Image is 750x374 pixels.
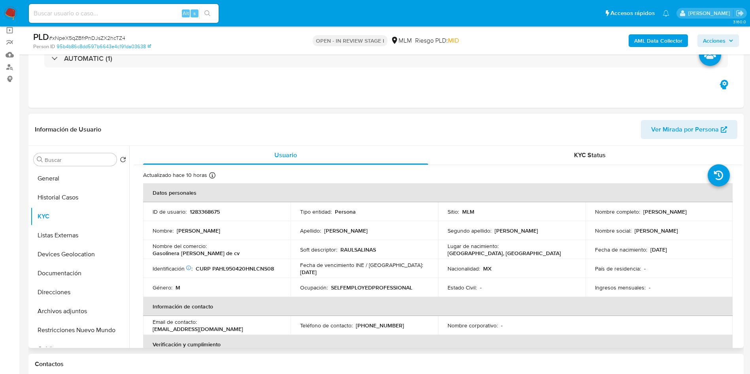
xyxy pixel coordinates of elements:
p: Tipo entidad : [300,208,332,215]
p: Sitio : [448,208,459,215]
span: 3.160.0 [733,19,746,25]
p: [GEOGRAPHIC_DATA], [GEOGRAPHIC_DATA] [448,250,561,257]
p: Lugar de nacimiento : [448,242,499,250]
p: ID de usuario : [153,208,187,215]
p: [PERSON_NAME] [324,227,368,234]
p: - [501,322,503,329]
button: Archivos adjuntos [30,302,129,321]
input: Buscar [45,156,113,164]
p: Apellido : [300,227,321,234]
span: Acciones [703,34,725,47]
input: Buscar usuario o caso... [29,8,219,19]
p: SELFEMPLOYEDPROFESSIONAL [331,284,412,291]
div: MLM [391,36,412,45]
h3: AUTOMATIC (1) [64,54,112,63]
p: Nombre del comercio : [153,242,207,250]
b: PLD [33,30,49,43]
span: Usuario [274,150,297,160]
p: [PERSON_NAME] [495,227,538,234]
p: M [176,284,180,291]
a: Notificaciones [663,10,669,17]
th: Información de contacto [143,297,733,316]
p: [PERSON_NAME] [635,227,678,234]
span: Riesgo PLD: [415,36,459,45]
span: KYC Status [574,150,606,160]
p: País de residencia : [595,265,641,272]
p: - [644,265,646,272]
p: [PERSON_NAME] [643,208,687,215]
button: KYC [30,207,129,226]
h1: Información de Usuario [35,126,101,133]
button: Ver Mirada por Persona [641,120,737,139]
a: 95b4b86c8dd597b6643e4c191da03638 [57,43,151,50]
span: Alt [183,9,189,17]
p: Gasolinera [PERSON_NAME] de cv [153,250,240,257]
span: # xNpeX5qZBfrPnDJsZX2hcTZ4 [49,34,125,42]
button: Listas Externas [30,226,129,245]
p: Email de contacto : [153,318,197,325]
th: Verificación y cumplimiento [143,335,733,354]
p: [DATE] [650,246,667,253]
a: Salir [736,9,744,17]
p: - [649,284,650,291]
p: Nacionalidad : [448,265,480,272]
p: - [480,284,482,291]
p: ivonne.perezonofre@mercadolibre.com.mx [688,9,733,17]
button: Direcciones [30,283,129,302]
p: Soft descriptor : [300,246,337,253]
p: Nombre social : [595,227,631,234]
p: CURP PAHL950420HNLCNS08 [196,265,274,272]
button: General [30,169,129,188]
p: RAULSALINAS [340,246,376,253]
p: Estado Civil : [448,284,477,291]
p: MLM [462,208,474,215]
p: MX [483,265,491,272]
b: Person ID [33,43,55,50]
p: Persona [335,208,356,215]
div: AUTOMATIC (1) [44,49,728,68]
p: Teléfono de contacto : [300,322,353,329]
th: Datos personales [143,183,733,202]
p: Ocupación : [300,284,328,291]
button: Documentación [30,264,129,283]
button: Devices Geolocation [30,245,129,264]
p: Nombre corporativo : [448,322,498,329]
p: Identificación : [153,265,193,272]
p: Fecha de nacimiento : [595,246,647,253]
button: Buscar [37,156,43,163]
button: Restricciones Nuevo Mundo [30,321,129,340]
button: search-icon [199,8,215,19]
p: Actualizado hace 10 horas [143,171,207,179]
p: [PHONE_NUMBER] [356,322,404,329]
button: Volver al orden por defecto [120,156,126,165]
p: Nombre : [153,227,174,234]
h1: Contactos [35,360,737,368]
span: Ver Mirada por Persona [651,120,719,139]
button: Historial Casos [30,188,129,207]
button: Acciones [697,34,739,47]
button: AML Data Collector [629,34,688,47]
p: Ingresos mensuales : [595,284,646,291]
p: Nombre completo : [595,208,640,215]
p: 1283368675 [190,208,220,215]
p: Género : [153,284,172,291]
b: AML Data Collector [634,34,682,47]
p: Fecha de vencimiento INE / [GEOGRAPHIC_DATA] : [300,261,423,269]
p: [PERSON_NAME] [177,227,220,234]
button: Créditos [30,340,129,359]
p: [EMAIL_ADDRESS][DOMAIN_NAME] [153,325,243,333]
p: Segundo apellido : [448,227,491,234]
span: MID [448,36,459,45]
p: OPEN - IN REVIEW STAGE I [313,35,387,46]
p: [DATE] [300,269,317,276]
span: s [193,9,196,17]
span: Accesos rápidos [610,9,655,17]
